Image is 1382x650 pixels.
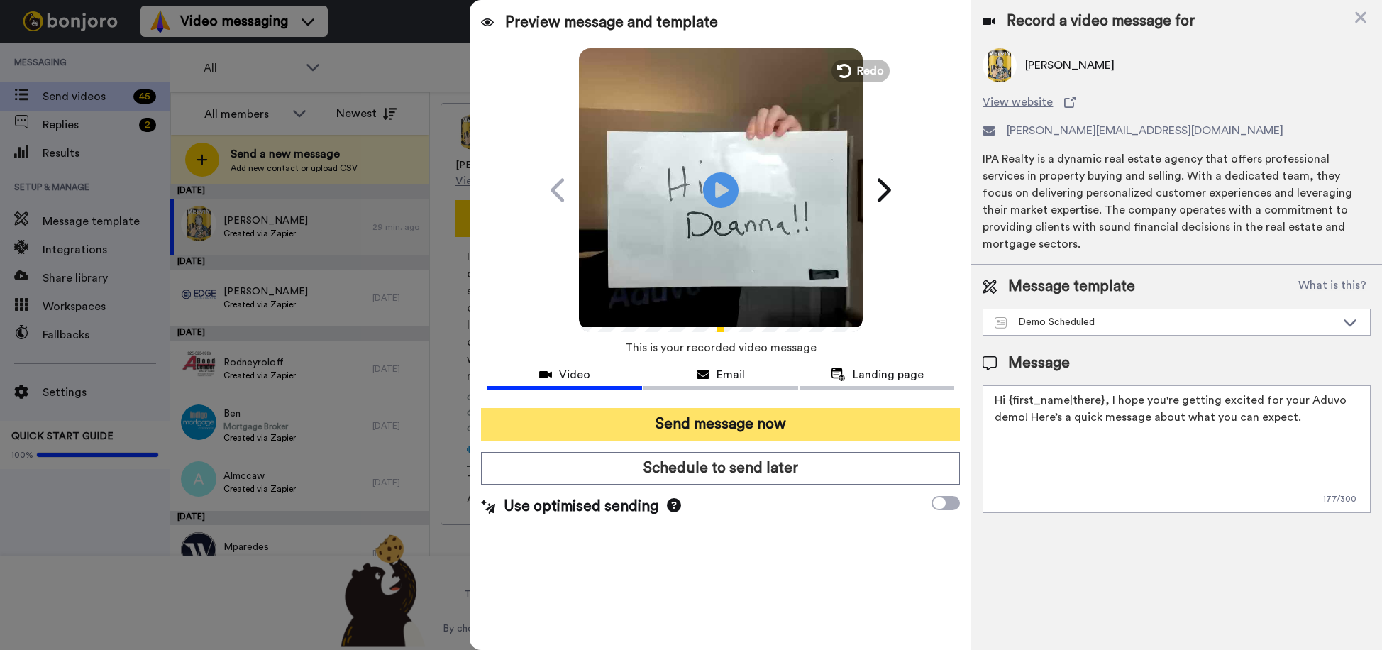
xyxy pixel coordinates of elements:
[32,43,55,65] img: Profile image for Grant
[62,40,245,55] p: Hi [PERSON_NAME], Boost your view rates with automatic re-sends of unviewed messages! We've just ...
[625,332,817,363] span: This is your recorded video message
[1008,276,1135,297] span: Message template
[481,452,960,485] button: Schedule to send later
[504,496,658,517] span: Use optimised sending
[1008,353,1070,374] span: Message
[983,385,1371,513] textarea: Hi {first_name|there}, I hope you're getting excited for your Aduvo demo! Here’s a quick message ...
[717,366,745,383] span: Email
[21,30,262,77] div: message notification from Grant, 19w ago. Hi Mike, Boost your view rates with automatic re-sends ...
[1007,122,1283,139] span: [PERSON_NAME][EMAIL_ADDRESS][DOMAIN_NAME]
[1294,276,1371,297] button: What is this?
[995,315,1336,329] div: Demo Scheduled
[62,55,245,67] p: Message from Grant, sent 19w ago
[983,150,1371,253] div: IPA Realty is a dynamic real estate agency that offers professional services in property buying a...
[983,94,1371,111] a: View website
[983,94,1053,111] span: View website
[559,366,590,383] span: Video
[995,317,1007,329] img: Message-temps.svg
[481,408,960,441] button: Send message now
[853,366,924,383] span: Landing page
